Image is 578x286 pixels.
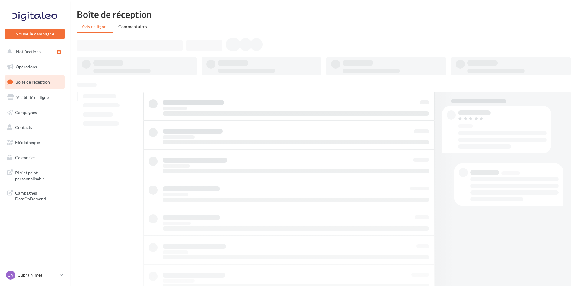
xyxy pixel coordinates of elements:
[15,155,35,160] span: Calendrier
[16,95,49,100] span: Visibilité en ligne
[16,49,41,54] span: Notifications
[118,24,147,29] span: Commentaires
[15,79,50,84] span: Boîte de réception
[57,50,61,54] div: 4
[4,186,66,204] a: Campagnes DataOnDemand
[8,272,14,278] span: CN
[4,75,66,88] a: Boîte de réception
[77,10,571,19] div: Boîte de réception
[18,272,58,278] p: Cupra Nimes
[4,106,66,119] a: Campagnes
[4,121,66,134] a: Contacts
[15,125,32,130] span: Contacts
[5,269,65,281] a: CN Cupra Nimes
[15,140,40,145] span: Médiathèque
[4,91,66,104] a: Visibilité en ligne
[5,29,65,39] button: Nouvelle campagne
[4,166,66,184] a: PLV et print personnalisable
[4,151,66,164] a: Calendrier
[15,189,62,202] span: Campagnes DataOnDemand
[15,110,37,115] span: Campagnes
[4,136,66,149] a: Médiathèque
[4,61,66,73] a: Opérations
[4,45,64,58] button: Notifications 4
[15,169,62,182] span: PLV et print personnalisable
[16,64,37,69] span: Opérations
